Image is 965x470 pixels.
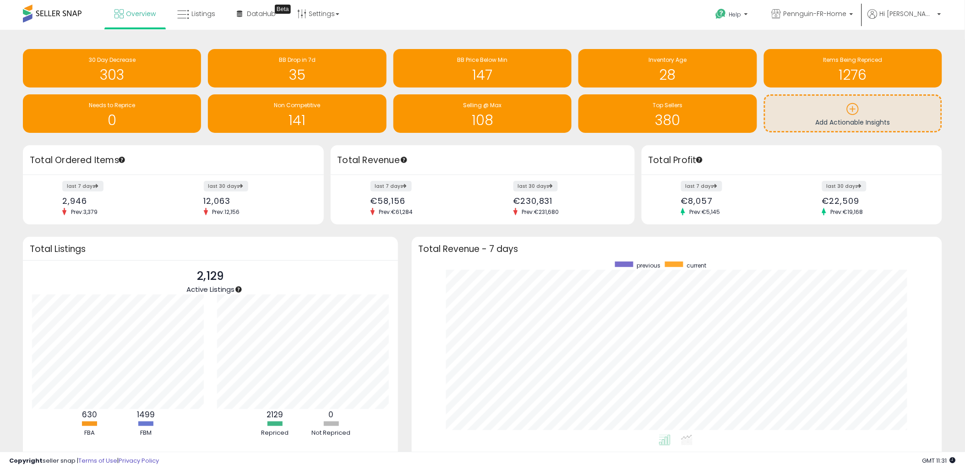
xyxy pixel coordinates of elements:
[400,156,408,164] div: Tooltip anchor
[729,11,741,18] span: Help
[687,262,706,269] span: current
[191,9,215,18] span: Listings
[375,208,418,216] span: Prev: €61,284
[89,101,135,109] span: Needs to Reprice
[186,268,234,285] p: 2,129
[681,181,722,191] label: last 7 days
[186,284,234,294] span: Active Listings
[30,246,391,252] h3: Total Listings
[822,196,926,206] div: €22,509
[62,196,166,206] div: 2,946
[329,409,334,420] b: 0
[137,409,155,420] b: 1499
[583,67,752,82] h1: 28
[371,196,476,206] div: €58,156
[649,154,936,167] h3: Total Profit
[463,101,502,109] span: Selling @ Max
[518,208,564,216] span: Prev: €231,680
[338,154,628,167] h3: Total Revenue
[578,94,757,133] a: Top Sellers 380
[247,429,302,437] div: Repriced
[66,208,102,216] span: Prev: 3,379
[765,96,941,131] a: Add Actionable Insights
[208,208,245,216] span: Prev: 12,156
[457,56,507,64] span: BB Price Below Min
[23,49,201,87] a: 30 Day Decrease 303
[681,196,785,206] div: €8,057
[653,101,682,109] span: Top Sellers
[27,67,196,82] h1: 303
[267,409,283,420] b: 2129
[304,429,359,437] div: Not Repriced
[78,456,117,465] a: Terms of Use
[769,67,938,82] h1: 1276
[371,181,412,191] label: last 7 days
[213,67,382,82] h1: 35
[513,196,619,206] div: €230,831
[9,457,159,465] div: seller snap | |
[826,208,868,216] span: Prev: €19,168
[816,118,890,127] span: Add Actionable Insights
[208,94,386,133] a: Non Competitive 141
[715,8,727,20] i: Get Help
[89,56,136,64] span: 30 Day Decrease
[27,113,196,128] h1: 0
[62,429,117,437] div: FBA
[119,456,159,465] a: Privacy Policy
[922,456,956,465] span: 2025-09-12 11:31 GMT
[213,113,382,128] h1: 141
[880,9,935,18] span: Hi [PERSON_NAME]
[419,246,935,252] h3: Total Revenue - 7 days
[208,49,386,87] a: BB Drop in 7d 35
[247,9,276,18] span: DataHub
[204,181,248,191] label: last 30 days
[126,9,156,18] span: Overview
[393,49,572,87] a: BB Price Below Min 147
[119,429,174,437] div: FBM
[274,101,321,109] span: Non Competitive
[637,262,660,269] span: previous
[695,156,703,164] div: Tooltip anchor
[9,456,43,465] strong: Copyright
[275,5,291,14] div: Tooltip anchor
[30,154,317,167] h3: Total Ordered Items
[118,156,126,164] div: Tooltip anchor
[583,113,752,128] h1: 380
[62,181,104,191] label: last 7 days
[868,9,941,30] a: Hi [PERSON_NAME]
[784,9,847,18] span: Pennguin-FR-Home
[685,208,725,216] span: Prev: €5,145
[234,285,243,294] div: Tooltip anchor
[23,94,201,133] a: Needs to Reprice 0
[649,56,687,64] span: Inventory Age
[393,94,572,133] a: Selling @ Max 108
[822,181,867,191] label: last 30 days
[764,49,942,87] a: Items Being Repriced 1276
[82,409,97,420] b: 630
[709,1,757,30] a: Help
[823,56,883,64] span: Items Being Repriced
[578,49,757,87] a: Inventory Age 28
[398,67,567,82] h1: 147
[398,113,567,128] h1: 108
[513,181,558,191] label: last 30 days
[204,196,308,206] div: 12,063
[279,56,316,64] span: BB Drop in 7d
